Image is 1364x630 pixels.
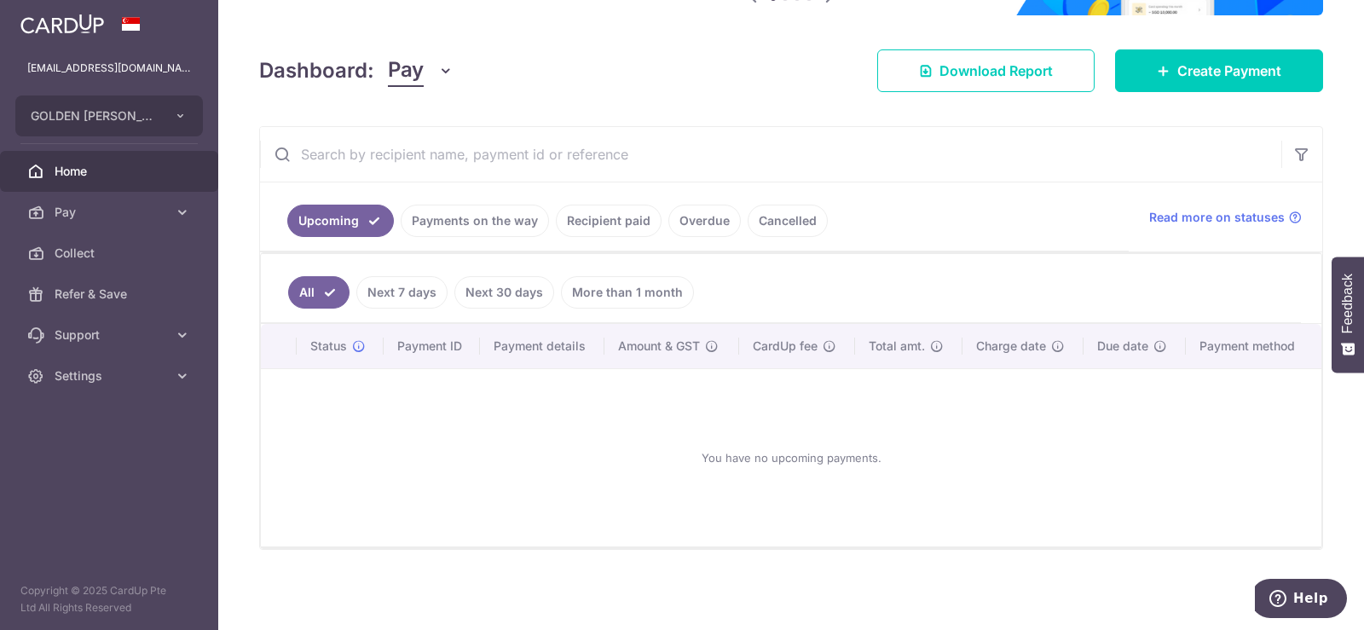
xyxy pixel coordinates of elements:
[384,324,480,368] th: Payment ID
[668,205,741,237] a: Overdue
[55,204,167,221] span: Pay
[356,276,448,309] a: Next 7 days
[288,276,350,309] a: All
[55,327,167,344] span: Support
[388,55,454,87] button: Pay
[31,107,157,124] span: GOLDEN [PERSON_NAME] MARKETING
[1115,49,1323,92] a: Create Payment
[618,338,700,355] span: Amount & GST
[388,55,424,87] span: Pay
[561,276,694,309] a: More than 1 month
[454,276,554,309] a: Next 30 days
[939,61,1053,81] span: Download Report
[877,49,1095,92] a: Download Report
[1097,338,1148,355] span: Due date
[1332,257,1364,373] button: Feedback - Show survey
[1149,209,1285,226] span: Read more on statuses
[20,14,104,34] img: CardUp
[260,127,1281,182] input: Search by recipient name, payment id or reference
[1149,209,1302,226] a: Read more on statuses
[55,163,167,180] span: Home
[55,286,167,303] span: Refer & Save
[480,324,605,368] th: Payment details
[748,205,828,237] a: Cancelled
[281,383,1301,533] div: You have no upcoming payments.
[1340,274,1355,333] span: Feedback
[27,60,191,77] p: [EMAIL_ADDRESS][DOMAIN_NAME]
[55,367,167,384] span: Settings
[401,205,549,237] a: Payments on the way
[556,205,662,237] a: Recipient paid
[15,95,203,136] button: GOLDEN [PERSON_NAME] MARKETING
[869,338,925,355] span: Total amt.
[55,245,167,262] span: Collect
[1186,324,1321,368] th: Payment method
[753,338,818,355] span: CardUp fee
[287,205,394,237] a: Upcoming
[310,338,347,355] span: Status
[1255,579,1347,621] iframe: Opens a widget where you can find more information
[259,55,374,86] h4: Dashboard:
[976,338,1046,355] span: Charge date
[1177,61,1281,81] span: Create Payment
